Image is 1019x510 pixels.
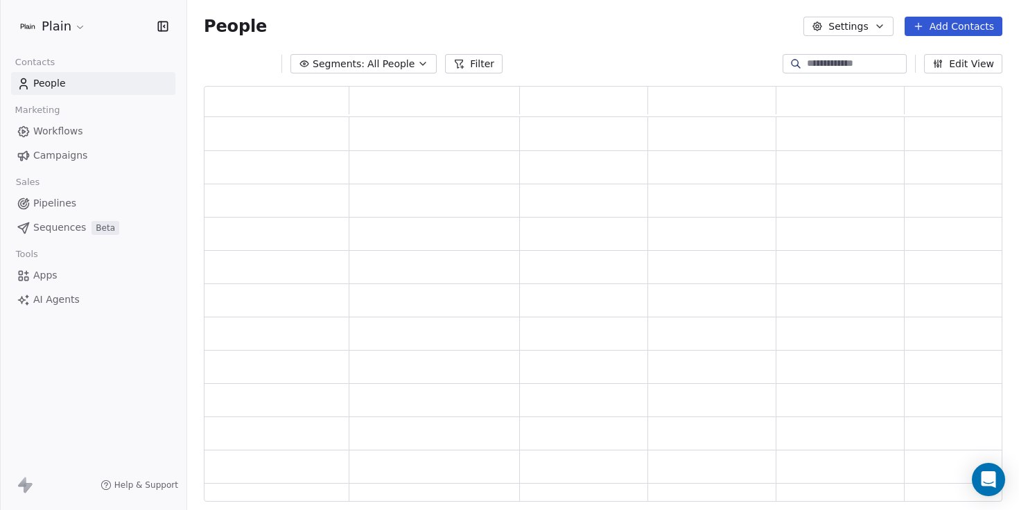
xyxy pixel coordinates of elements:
span: Sequences [33,220,86,235]
span: Marketing [9,100,66,121]
span: All People [367,57,415,71]
span: AI Agents [33,292,80,307]
a: Workflows [11,120,175,143]
span: Segments: [313,57,365,71]
a: Help & Support [101,480,178,491]
span: People [204,16,267,37]
button: Add Contacts [905,17,1002,36]
span: Workflows [33,124,83,139]
span: Sales [10,172,46,193]
span: Campaigns [33,148,87,163]
span: Contacts [9,52,61,73]
span: People [33,76,66,91]
a: Apps [11,264,175,287]
span: Plain [42,17,71,35]
a: Pipelines [11,192,175,215]
a: AI Agents [11,288,175,311]
img: Plain-Logo-Tile.png [19,18,36,35]
a: People [11,72,175,95]
button: Edit View [924,54,1002,73]
button: Settings [803,17,893,36]
span: Pipelines [33,196,76,211]
span: Apps [33,268,58,283]
div: Open Intercom Messenger [972,463,1005,496]
span: Beta [92,221,119,235]
span: Tools [10,244,44,265]
a: SequencesBeta [11,216,175,239]
button: Plain [17,15,89,38]
a: Campaigns [11,144,175,167]
span: Help & Support [114,480,178,491]
button: Filter [445,54,503,73]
